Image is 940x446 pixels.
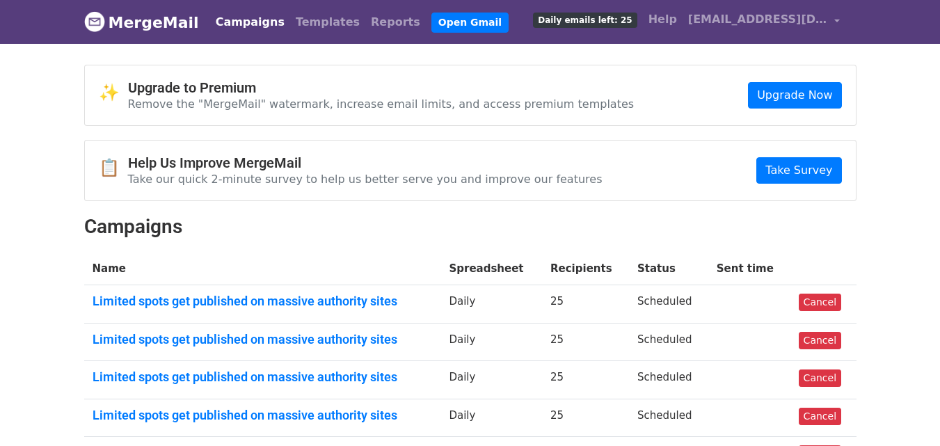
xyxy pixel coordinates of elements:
h4: Upgrade to Premium [128,79,635,96]
a: Cancel [799,294,841,311]
span: Daily emails left: 25 [533,13,637,28]
a: Limited spots get published on massive authority sites [93,332,433,347]
img: MergeMail logo [84,11,105,32]
a: Reports [365,8,426,36]
a: Limited spots get published on massive authority sites [93,294,433,309]
a: MergeMail [84,8,199,37]
span: [EMAIL_ADDRESS][DOMAIN_NAME] [688,11,827,28]
a: Templates [290,8,365,36]
th: Recipients [542,253,629,285]
a: Cancel [799,369,841,387]
a: Daily emails left: 25 [527,6,642,33]
h2: Campaigns [84,215,857,239]
a: Limited spots get published on massive authority sites [93,408,433,423]
td: Scheduled [629,361,708,399]
p: Take our quick 2-minute survey to help us better serve you and improve our features [128,172,603,186]
td: Scheduled [629,323,708,361]
a: Limited spots get published on massive authority sites [93,369,433,385]
a: [EMAIL_ADDRESS][DOMAIN_NAME] [683,6,845,38]
th: Sent time [708,253,790,285]
td: 25 [542,399,629,437]
th: Name [84,253,441,285]
a: Help [643,6,683,33]
td: 25 [542,361,629,399]
td: Daily [440,361,542,399]
a: Cancel [799,332,841,349]
a: Upgrade Now [748,82,841,109]
a: Open Gmail [431,13,509,33]
a: Cancel [799,408,841,425]
p: Remove the "MergeMail" watermark, increase email limits, and access premium templates [128,97,635,111]
td: Daily [440,399,542,437]
h4: Help Us Improve MergeMail [128,154,603,171]
a: Take Survey [756,157,841,184]
td: 25 [542,285,629,324]
td: Scheduled [629,399,708,437]
span: 📋 [99,158,128,178]
td: Daily [440,285,542,324]
td: 25 [542,323,629,361]
td: Scheduled [629,285,708,324]
a: Campaigns [210,8,290,36]
td: Daily [440,323,542,361]
th: Spreadsheet [440,253,542,285]
span: ✨ [99,83,128,103]
th: Status [629,253,708,285]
